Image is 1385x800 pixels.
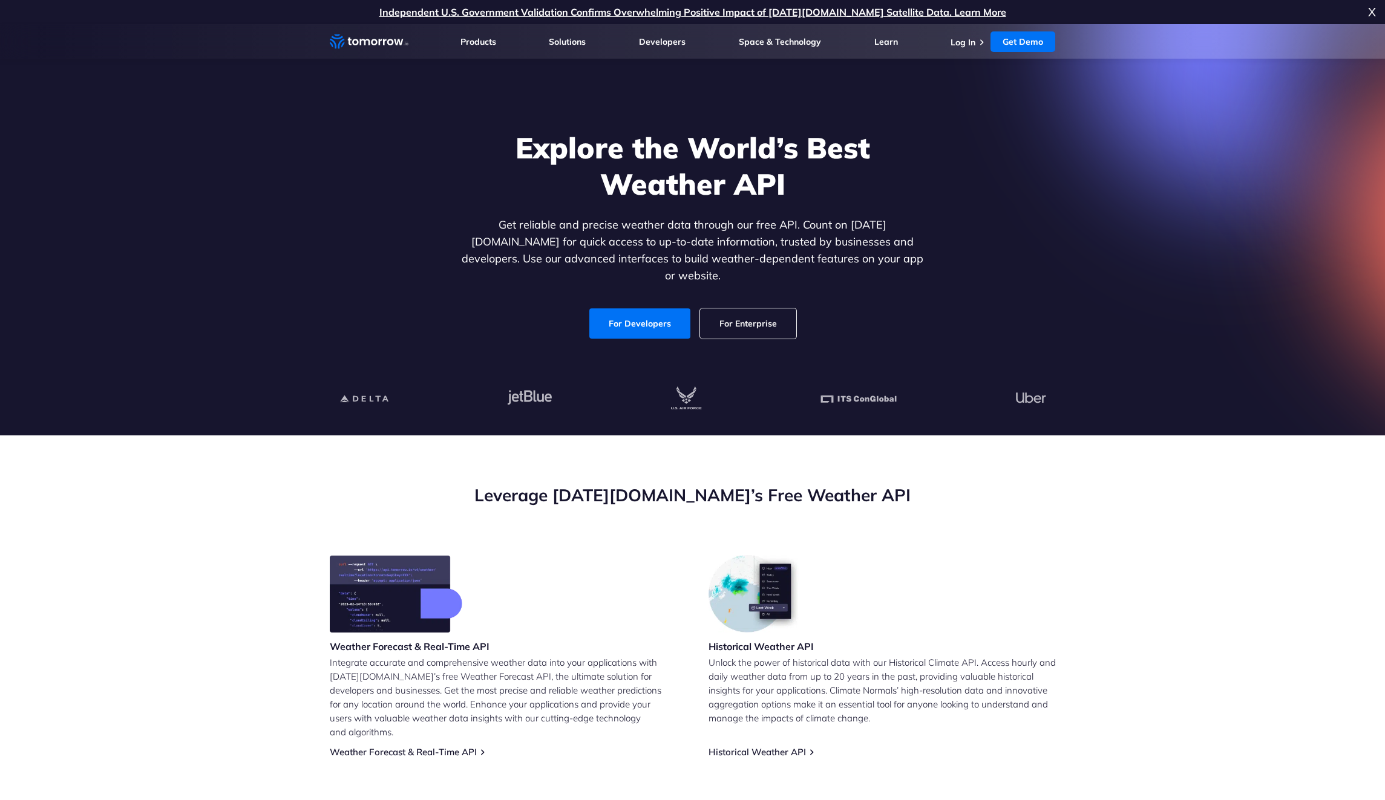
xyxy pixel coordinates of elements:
[330,746,477,758] a: Weather Forecast & Real-Time API
[460,36,496,47] a: Products
[709,746,806,758] a: Historical Weather API
[739,36,821,47] a: Space & Technology
[639,36,686,47] a: Developers
[700,308,796,339] a: For Enterprise
[330,655,677,739] p: Integrate accurate and comprehensive weather data into your applications with [DATE][DOMAIN_NAME]...
[459,129,926,202] h1: Explore the World’s Best Weather API
[459,216,926,284] p: Get reliable and precise weather data through our free API. Count on [DATE][DOMAIN_NAME] for quic...
[589,308,690,339] a: For Developers
[951,37,975,48] a: Log In
[549,36,586,47] a: Solutions
[330,33,408,51] a: Home link
[990,31,1055,52] a: Get Demo
[874,36,898,47] a: Learn
[709,640,814,653] h3: Historical Weather API
[330,484,1056,507] h2: Leverage [DATE][DOMAIN_NAME]’s Free Weather API
[379,6,1006,18] a: Independent U.S. Government Validation Confirms Overwhelming Positive Impact of [DATE][DOMAIN_NAM...
[330,640,489,653] h3: Weather Forecast & Real-Time API
[709,655,1056,725] p: Unlock the power of historical data with our Historical Climate API. Access hourly and daily weat...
